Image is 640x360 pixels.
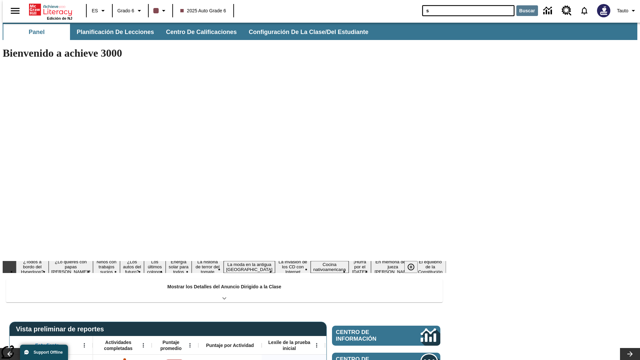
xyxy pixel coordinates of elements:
div: Pausar [404,261,424,273]
span: Actividades completadas [96,339,140,351]
button: Diapositiva 4 ¿Los autos del futuro? [120,258,144,275]
button: Diapositiva 6 Energía solar para todos [166,258,192,275]
button: Perfil/Configuración [614,5,640,17]
button: Diapositiva 9 La invasión de los CD con Internet [275,258,310,275]
span: Lexile de la prueba inicial [265,339,314,351]
button: Diapositiva 1 ¿Todos a bordo del Hyperloop? [16,258,49,275]
a: Portada [29,3,72,16]
button: Buscar [516,5,538,16]
button: Diapositiva 10 Cocina nativoamericana [311,261,349,273]
button: Diapositiva 13 El equilibrio de la Constitución [415,258,446,275]
button: Escoja un nuevo avatar [593,2,614,19]
a: Centro de información [539,2,558,20]
button: Diapositiva 3 Niños con trabajos sucios [93,258,120,275]
button: Grado: Grado 6, Elige un grado [115,5,146,17]
button: Diapositiva 8 La moda en la antigua Roma [224,261,275,273]
a: Centro de información [332,326,440,346]
input: Buscar campo [422,5,514,16]
button: Panel [3,24,70,40]
span: Puntaje por Actividad [206,342,254,348]
button: Configuración de la clase/del estudiante [243,24,374,40]
button: Abrir el menú lateral [5,1,25,21]
span: Support Offline [34,350,63,355]
span: ES [92,7,98,14]
button: Carrusel de lecciones, seguir [620,348,640,360]
span: Estudiante [35,342,59,348]
div: Mostrar los Detalles del Anuncio Dirigido a la Clase [6,279,443,302]
button: Lenguaje: ES, Selecciona un idioma [89,5,110,17]
span: Grado 6 [117,7,134,14]
button: Abrir menú [185,340,195,350]
button: Diapositiva 12 En memoria de la jueza O'Connor [371,258,414,275]
span: Edición de NJ [47,16,72,20]
button: Diapositiva 2 ¿Lo quieres con papas fritas? [49,258,93,275]
button: Diapositiva 7 La historia de terror del tomate [192,258,224,275]
button: Abrir menú [312,340,322,350]
span: Centro de información [336,329,398,342]
p: Mostrar los Detalles del Anuncio Dirigido a la Clase [167,283,281,290]
h1: Bienvenido a achieve 3000 [3,47,446,59]
button: Diapositiva 5 Los últimos colonos [144,258,165,275]
a: Centro de recursos, Se abrirá en una pestaña nueva. [558,2,576,20]
button: Pausar [404,261,418,273]
button: Abrir menú [138,340,148,350]
div: Portada [29,2,72,20]
button: El color de la clase es café oscuro. Cambiar el color de la clase. [151,5,170,17]
span: 2025 Auto Grade 6 [180,7,226,14]
button: Planificación de lecciones [71,24,159,40]
button: Support Offline [20,345,68,360]
span: Puntaje promedio [155,339,187,351]
button: Centro de calificaciones [161,24,242,40]
div: Subbarra de navegación [3,24,374,40]
span: Tauto [617,7,628,14]
button: Diapositiva 11 ¡Hurra por el Día de la Constitución! [349,258,371,275]
button: Abrir menú [79,340,89,350]
a: Notificaciones [576,2,593,19]
span: Vista preliminar de reportes [16,325,107,333]
img: Avatar [597,4,610,17]
div: Subbarra de navegación [3,23,637,40]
